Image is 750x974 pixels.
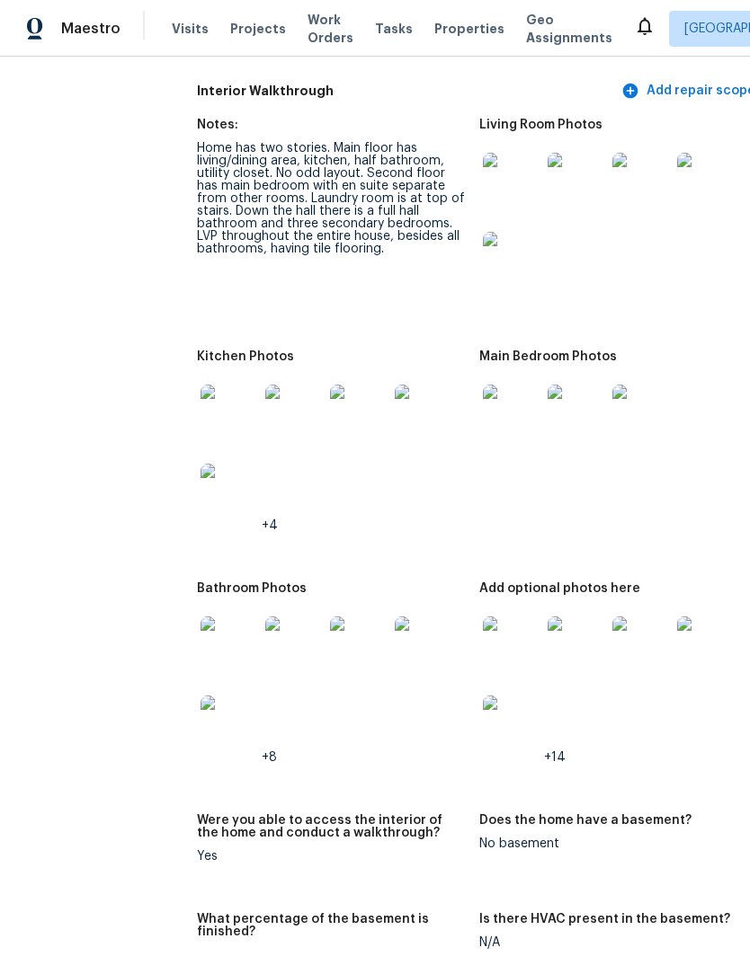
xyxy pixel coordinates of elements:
[479,350,617,363] h5: Main Bedroom Photos
[308,11,353,47] span: Work Orders
[479,837,747,850] div: No basement
[262,519,278,532] span: +4
[230,20,286,38] span: Projects
[197,119,238,131] h5: Notes:
[197,142,465,255] div: Home has two stories. Main floor has living/dining area, kitchen, half bathroom, utility closet. ...
[197,582,307,595] h5: Bathroom Photos
[172,20,209,38] span: Visits
[197,850,465,863] div: Yes
[526,11,612,47] span: Geo Assignments
[479,936,747,949] div: N/A
[479,582,640,595] h5: Add optional photos here
[375,22,413,35] span: Tasks
[197,913,465,938] h5: What percentage of the basement is finished?
[479,119,603,131] h5: Living Room Photos
[544,751,566,764] span: +14
[479,814,692,827] h5: Does the home have a basement?
[197,82,618,101] h5: Interior Walkthrough
[262,751,277,764] span: +8
[434,20,504,38] span: Properties
[479,913,730,925] h5: Is there HVAC present in the basement?
[197,814,465,839] h5: Were you able to access the interior of the home and conduct a walkthrough?
[61,20,121,38] span: Maestro
[197,350,294,363] h5: Kitchen Photos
